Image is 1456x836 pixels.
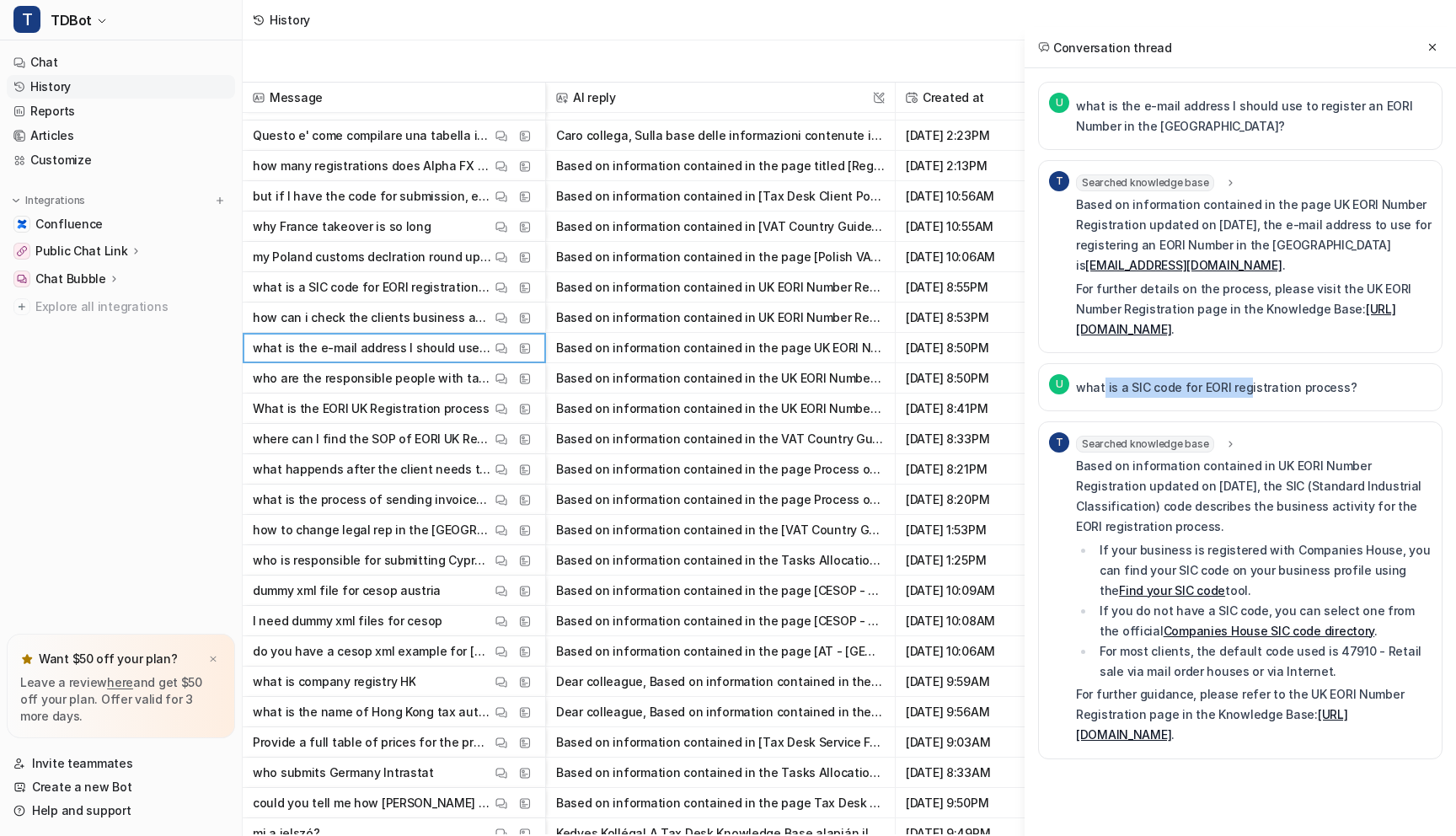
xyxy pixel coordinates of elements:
[556,515,885,545] button: Based on information contained in the [VAT Country Guide - [GEOGRAPHIC_DATA]]([URL][DOMAIN_NAME])...
[253,272,491,303] p: what is a SIC code for EORI registration process?
[1038,39,1172,56] h2: Conversation thread
[902,697,1040,727] span: [DATE] 9:56AM
[253,303,491,333] p: how can i check the clients business address to complete an EORI UK Registration process?
[556,181,885,212] button: Based on information contained in [Tax Desk Client Portal Documentation]([URL][DOMAIN_NAME]) upda...
[35,293,228,320] span: Explore all integrations
[270,11,310,29] div: History
[556,242,885,272] button: Based on information contained in the page [Polish VAT Return]([URL][DOMAIN_NAME]) updated on [DA...
[253,121,491,151] p: Questo e' come compilare una tabella intrastat italiana per i servizi. ci hanno detto questo SK70...
[556,545,885,576] button: Based on information contained in the Tasks Allocation page ([URL][DOMAIN_NAME]) updated on [DATE...
[1049,374,1069,394] span: U
[253,394,490,424] p: What is the EORI UK Registration process
[7,192,90,209] button: Integrations
[13,6,40,33] span: T
[556,151,885,181] button: Based on information contained in the page titled [Registration and take over processes to be fol...
[1076,96,1432,137] p: what is the e-mail address I should use to register an EORI Number in the [GEOGRAPHIC_DATA]?
[556,272,885,303] button: Based on information contained in UK EORI Number Registration updated on [DATE], the SIC (Standar...
[902,424,1040,454] span: [DATE] 8:33PM
[553,83,888,113] span: AI reply
[253,788,491,818] p: could you tell me how [PERSON_NAME] can login to the portal?
[902,606,1040,636] span: [DATE] 10:08AM
[7,775,235,799] a: Create a new Bot
[556,424,885,454] button: Based on information contained in the VAT Country Guide - [GEOGRAPHIC_DATA] updated on [DATE], yo...
[253,212,431,242] p: why France takeover is so long
[556,636,885,667] button: Based on information contained in the page [AT - [GEOGRAPHIC_DATA] - CESOP]([URL][DOMAIN_NAME]) u...
[1076,174,1214,191] span: Searched knowledge base
[1076,302,1395,336] a: [URL][DOMAIN_NAME]
[7,799,235,823] a: Help and support
[902,121,1040,151] span: [DATE] 2:23PM
[902,83,1040,113] span: Created at
[556,454,885,485] button: Based on information contained in the page Process of sending invoices to clients ([URL][DOMAIN_N...
[7,124,235,147] a: Articles
[253,576,441,606] p: dummy xml file for cesop austria
[214,195,226,206] img: menu_add.svg
[902,727,1040,758] span: [DATE] 9:03AM
[39,651,178,667] p: Want $50 off your plan?
[1164,624,1374,638] a: Companies House SIC code directory
[7,212,235,236] a: ConfluenceConfluence
[556,727,885,758] button: Based on information contained in [Tax Desk Service Fees]([URL][DOMAIN_NAME]) updated on [DATE], ...
[1049,93,1069,113] span: U
[107,675,133,689] a: here
[556,697,885,727] button: Dear colleague, Based on information contained in the page [Guide to check CN and HK company docu...
[1049,432,1069,453] span: T
[253,181,491,212] p: but if I have the code for submission, even if the takeover takes time, the submission is still ok?
[1095,601,1432,641] li: If you do not have a SIC code, you can select one from the official .
[35,243,128,260] p: Public Chat Link
[902,212,1040,242] span: [DATE] 10:55AM
[556,394,885,424] button: Based on information contained in the UK EORI Number Registration page ([URL][DOMAIN_NAME]) updat...
[1076,684,1432,745] p: For further guidance, please refer to the UK EORI Number Registration page in the Knowledge Base: .
[902,394,1040,424] span: [DATE] 8:41PM
[1076,378,1357,398] p: what is a SIC code for EORI registration process?
[902,272,1040,303] span: [DATE] 8:55PM
[253,151,491,181] p: how many registrations does Alpha FX have with us?
[25,194,85,207] p: Integrations
[253,485,491,515] p: what is the process of sending invoices to clients?
[253,606,442,636] p: I need dummy xml files for cesop
[902,303,1040,333] span: [DATE] 8:53PM
[902,454,1040,485] span: [DATE] 8:21PM
[902,667,1040,697] span: [DATE] 9:59AM
[208,654,218,665] img: x
[253,454,491,485] p: what happends after the client needs to modify an invoice? what is the process to follow?
[556,606,885,636] button: Based on information contained in the page [CESOP - General Guidance]([URL][DOMAIN_NAME]) updated...
[556,485,885,515] button: Based on information contained in the page Process of sending invoices to clients ([URL][DOMAIN_N...
[556,363,885,394] button: Based on information contained in the UK EORI Number Registration page ([URL][DOMAIN_NAME]) updat...
[902,576,1040,606] span: [DATE] 10:09AM
[902,758,1040,788] span: [DATE] 8:33AM
[253,363,491,394] p: who are the responsible people with taxdesk for the UK EORI Number registration?
[51,8,92,32] span: TDBot
[902,485,1040,515] span: [DATE] 8:20PM
[1049,171,1069,191] span: T
[7,752,235,775] a: Invite teammates
[902,333,1040,363] span: [DATE] 8:50PM
[1119,583,1225,598] a: Find your SIC code
[253,758,434,788] p: who submits Germany Intrastat
[556,788,885,818] button: Based on information contained in the page Tax Desk Client Portal Documentation updated on [DATE]...
[253,545,491,576] p: who is responsible for submitting Cyprus CESOP reports
[1076,195,1432,276] p: Based on information contained in the page UK EORI Number Registration updated on [DATE], the e-m...
[20,674,222,725] p: Leave a review and get $50 off your plan. Offer valid for 3 more days.
[253,242,491,272] p: my Poland customs declration round up the number, but our data upload on portal rounds normally. ...
[7,75,235,99] a: History
[253,515,491,545] p: how to change legal rep in the [GEOGRAPHIC_DATA]
[902,242,1040,272] span: [DATE] 10:06AM
[556,758,885,788] button: Based on information contained in the Tasks Allocation page ([URL][DOMAIN_NAME]) updated on [DATE...
[902,788,1040,818] span: [DATE] 9:50PM
[556,121,885,151] button: Caro collega, Sulla base delle informazioni contenute in [[GEOGRAPHIC_DATA]]([URL][DOMAIN_NAME]) ...
[7,99,235,123] a: Reports
[253,697,491,727] p: what is the name of Hong Kong tax authoruty, like HMRC for the [GEOGRAPHIC_DATA]
[902,545,1040,576] span: [DATE] 1:25PM
[253,424,491,454] p: where can I find the SOP of EORI UK Registraition?
[556,667,885,697] button: Dear colleague, Based on information contained in the page [Guide to check CN and HK company docu...
[1076,456,1432,537] p: Based on information contained in UK EORI Number Registration updated on [DATE], the SIC (Standar...
[1085,258,1282,272] a: [EMAIL_ADDRESS][DOMAIN_NAME]
[17,274,27,284] img: Chat Bubble
[902,363,1040,394] span: [DATE] 8:50PM
[17,219,27,229] img: Confluence
[253,727,491,758] p: Provide a full table of prices for the products we offer.
[556,212,885,242] button: Based on information contained in [VAT Country Guide - [GEOGRAPHIC_DATA]]([URL][DOMAIN_NAME]) upd...
[249,83,538,113] span: Message
[556,576,885,606] button: Based on information contained in the page [CESOP - General Guidance]([URL][DOMAIN_NAME]) updated...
